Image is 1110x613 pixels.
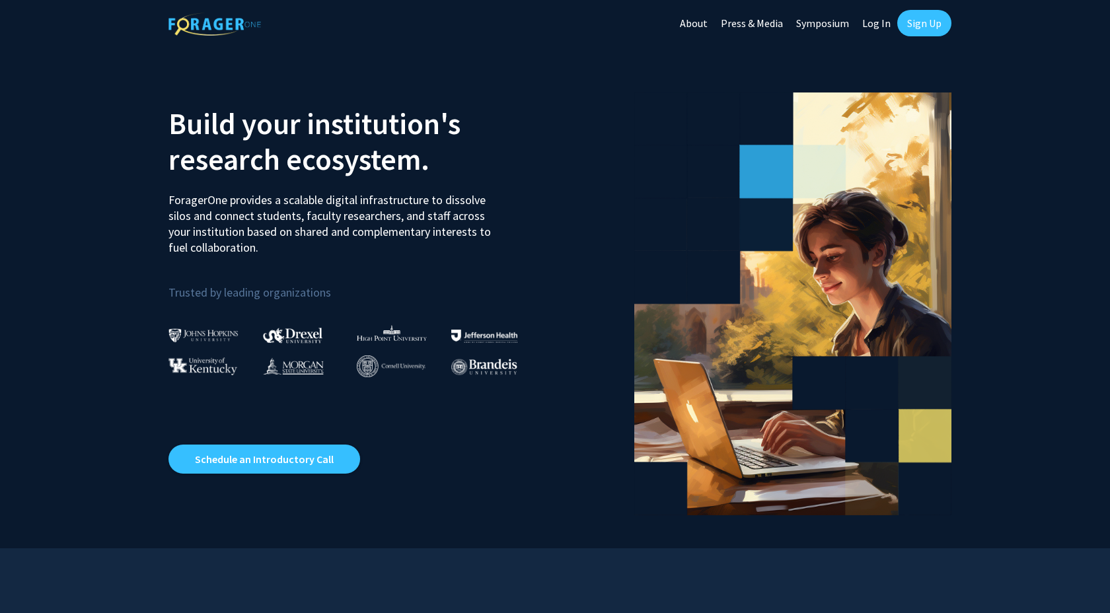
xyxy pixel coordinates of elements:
img: Morgan State University [263,357,324,375]
p: ForagerOne provides a scalable digital infrastructure to dissolve silos and connect students, fac... [168,182,500,256]
img: University of Kentucky [168,357,237,375]
img: Johns Hopkins University [168,328,239,342]
img: ForagerOne Logo [168,13,261,36]
img: Thomas Jefferson University [451,330,517,342]
img: Brandeis University [451,359,517,375]
img: High Point University [357,325,427,341]
img: Drexel University [263,328,322,343]
a: Opens in a new tab [168,445,360,474]
h2: Build your institution's research ecosystem. [168,106,545,177]
p: Trusted by leading organizations [168,266,545,303]
img: Cornell University [357,355,425,377]
a: Sign Up [897,10,951,36]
